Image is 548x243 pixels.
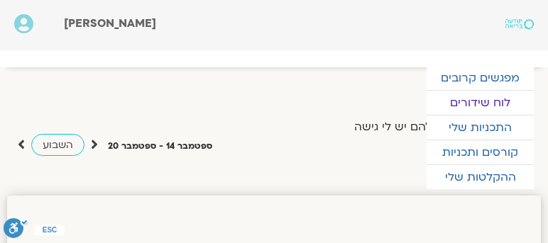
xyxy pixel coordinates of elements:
[427,165,534,189] a: ההקלטות שלי
[427,91,534,115] a: לוח שידורים
[427,115,534,140] a: התכניות שלי
[427,140,534,164] a: קורסים ותכניות
[354,120,517,133] label: הצג רק הרצאות להם יש לי גישה
[108,139,212,154] p: ספטמבר 14 - ספטמבר 20
[31,134,84,156] a: השבוע
[43,138,73,152] span: השבוע
[64,16,156,31] span: [PERSON_NAME]
[427,66,534,90] a: מפגשים קרובים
